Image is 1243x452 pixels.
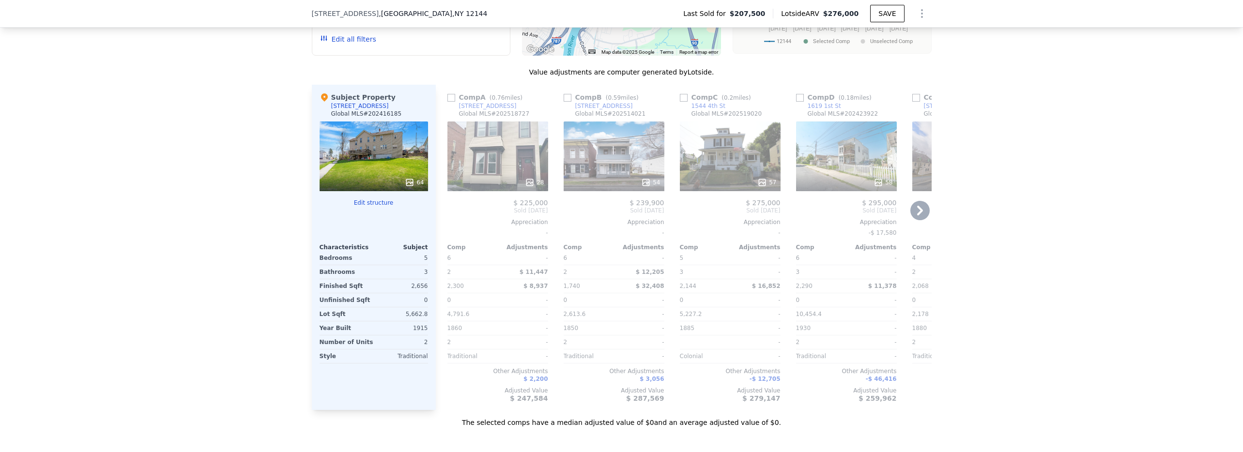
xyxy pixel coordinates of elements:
text: 12144 [777,38,791,45]
div: 2,656 [376,279,428,293]
span: 4,791.6 [447,311,470,317]
span: $ 16,852 [752,283,781,289]
div: 3 [376,265,428,279]
span: $ 239,900 [629,199,664,207]
span: -$ 46,416 [866,376,897,382]
span: $276,000 [823,10,859,17]
div: - [447,226,548,240]
span: , NY 12144 [452,10,487,17]
div: - [848,251,897,265]
text: Unselected Comp [870,38,913,45]
button: Show Options [912,4,932,23]
div: Other Adjustments [796,367,897,375]
span: $ 247,584 [510,394,548,402]
div: 0 [376,293,428,307]
div: Traditional [564,349,612,363]
div: Adjusted Value [564,387,664,394]
span: Sold [DATE] [796,207,897,214]
div: - [848,349,897,363]
div: - [500,307,548,321]
span: ( miles) [602,94,643,101]
div: Global MLS # 202518727 [459,110,530,118]
div: [STREET_ADDRESS] [459,102,517,110]
button: SAVE [870,5,904,22]
span: ( miles) [486,94,526,101]
span: Sold [DATE] [564,207,664,214]
div: Subject [374,243,428,251]
span: 6 [796,255,800,261]
div: 1915 [376,321,428,335]
div: Bathrooms [320,265,372,279]
div: 2 [912,335,961,349]
div: - [732,349,781,363]
div: 5 [376,251,428,265]
span: 0 [680,297,684,303]
div: Other Adjustments [564,367,664,375]
span: 0.59 [608,94,621,101]
span: $ 295,000 [862,199,896,207]
text: [DATE] [865,25,883,32]
div: - [848,307,897,321]
div: 64 [405,178,424,187]
span: 0 [796,297,800,303]
div: 1860 [447,321,496,335]
div: Global MLS # 202519020 [691,110,762,118]
div: Style [320,349,372,363]
div: 3 [680,265,728,279]
img: Google [524,43,556,56]
div: Comp B [564,92,643,102]
div: 57 [757,178,776,187]
a: [STREET_ADDRESS] [447,102,517,110]
button: Keyboard shortcuts [588,49,595,54]
span: $207,500 [730,9,766,18]
div: 1619 1st St [808,102,841,110]
div: Characteristics [320,243,374,251]
div: Adjusted Value [796,387,897,394]
div: Adjustments [498,243,548,251]
div: Other Adjustments [447,367,548,375]
div: Colonial [680,349,728,363]
span: 0 [447,297,451,303]
span: $ 3,056 [640,376,664,382]
span: Sold [DATE] [680,207,781,214]
div: Traditional [447,349,496,363]
a: 1544 4th St [680,102,725,110]
text: Selected Comp [813,38,850,45]
text: [DATE] [793,25,811,32]
span: 4 [912,255,916,261]
div: Global MLS # 202416185 [331,110,402,118]
span: 0.18 [841,94,854,101]
div: Unfinished Sqft [320,293,372,307]
text: [DATE] [768,25,787,32]
div: - [616,251,664,265]
span: Map data ©2025 Google [601,49,654,55]
span: $ 11,378 [868,283,897,289]
span: 2,068 [912,283,929,289]
div: Comp [447,243,498,251]
div: Traditional [912,349,961,363]
div: [STREET_ADDRESS] [575,102,633,110]
text: [DATE] [889,25,907,32]
div: Subject Property [320,92,396,102]
a: 1619 1st St [796,102,841,110]
div: - [732,307,781,321]
div: Comp [680,243,730,251]
span: 2,613.6 [564,311,586,317]
span: $ 8,937 [523,283,548,289]
div: Lot Sqft [320,307,372,321]
div: - [732,335,781,349]
span: -$ 12,705 [750,376,781,382]
a: [STREET_ADDRESS] [564,102,633,110]
span: 2,300 [447,283,464,289]
div: - [732,293,781,307]
div: 2 [564,265,612,279]
span: 0.76 [492,94,505,101]
span: $ 11,447 [520,269,548,275]
span: $ 275,000 [746,199,780,207]
div: - [500,251,548,265]
span: $ 2,200 [523,376,548,382]
div: Other Adjustments [680,367,781,375]
div: 54 [641,178,660,187]
div: 2 [912,265,961,279]
div: Traditional [796,349,844,363]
